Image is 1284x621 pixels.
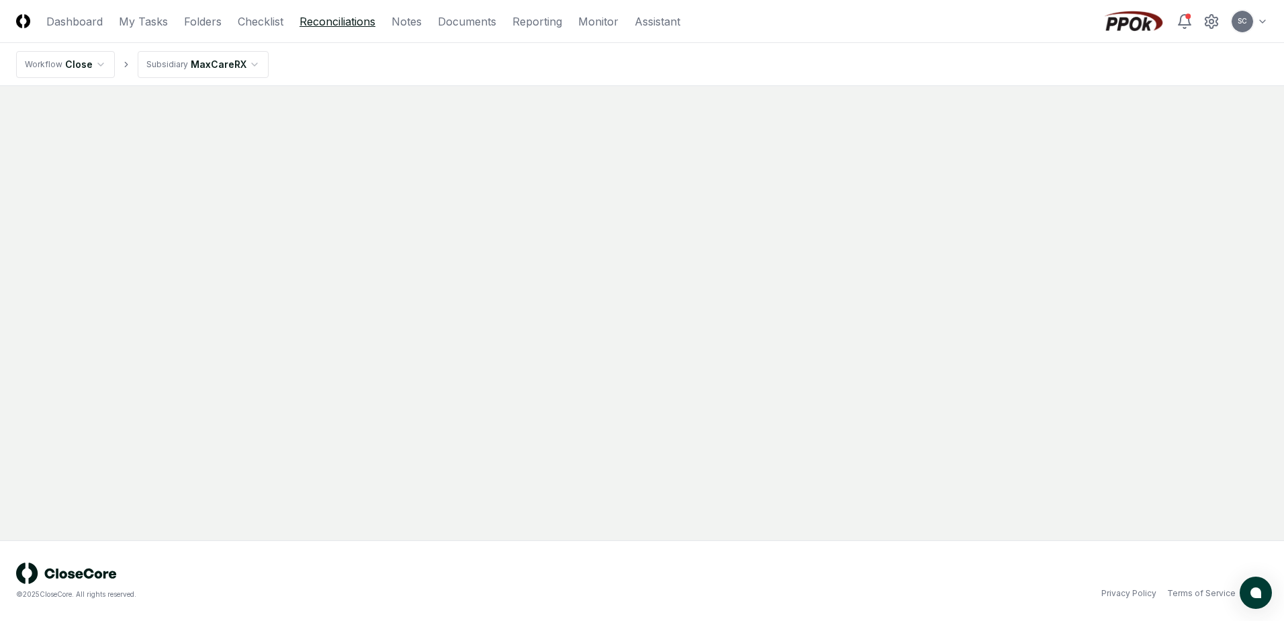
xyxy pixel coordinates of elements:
[25,58,62,71] div: Workflow
[1230,9,1254,34] button: SC
[392,13,422,30] a: Notes
[438,13,496,30] a: Documents
[46,13,103,30] a: Dashboard
[578,13,618,30] a: Monitor
[184,13,222,30] a: Folders
[1167,587,1236,599] a: Terms of Service
[16,563,117,584] img: logo
[1101,587,1156,599] a: Privacy Policy
[16,589,642,599] div: © 2025 CloseCore. All rights reserved.
[16,14,30,28] img: Logo
[512,13,562,30] a: Reporting
[238,13,283,30] a: Checklist
[16,51,269,78] nav: breadcrumb
[1240,577,1272,609] button: atlas-launcher
[146,58,188,71] div: Subsidiary
[119,13,168,30] a: My Tasks
[1101,11,1166,32] img: PPOk logo
[1238,16,1247,26] span: SC
[300,13,375,30] a: Reconciliations
[635,13,680,30] a: Assistant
